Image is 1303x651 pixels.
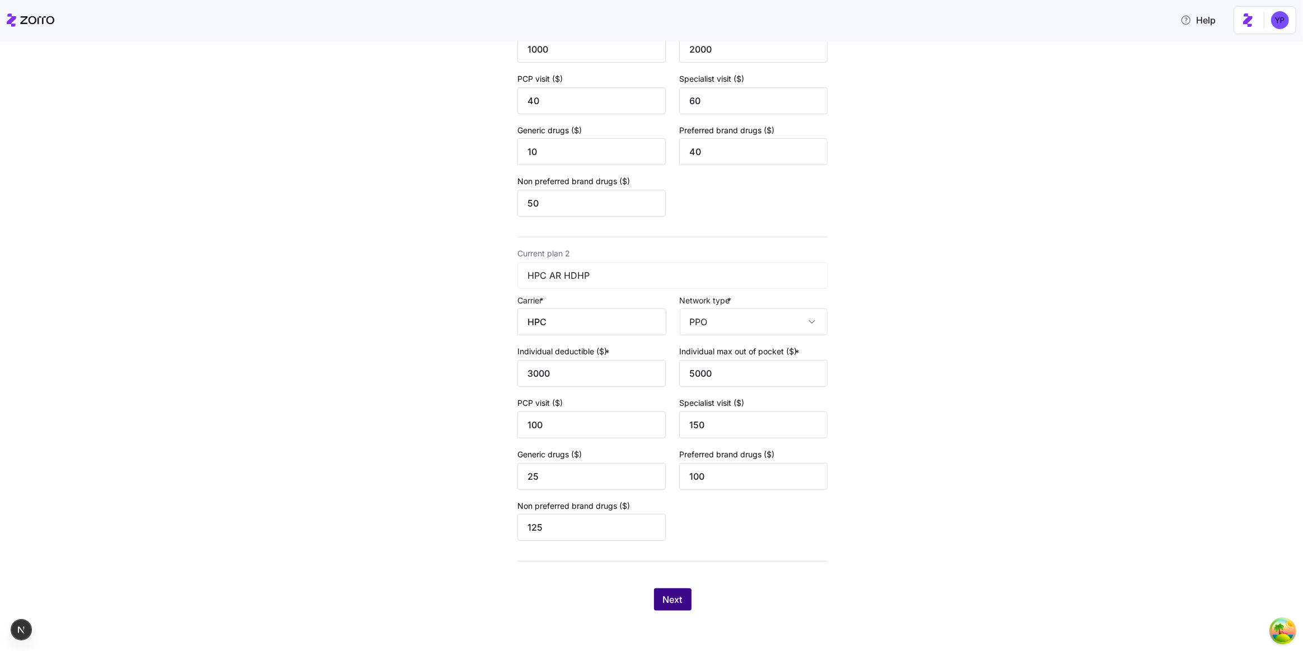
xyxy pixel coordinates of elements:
[679,397,744,409] label: Specialist visit ($)
[517,87,666,114] input: PCP visit ($)
[517,308,666,335] input: Carrier
[679,345,802,358] label: Individual max out of pocket ($)
[517,190,666,217] input: Non preferred brand drugs ($)
[1171,9,1225,31] button: Help
[679,138,828,165] input: Preferred brand drugs ($)
[654,588,692,611] button: Next
[517,247,570,260] label: Current plan 2
[517,448,582,461] label: Generic drugs ($)
[517,500,630,512] label: Non preferred brand drugs ($)
[1271,11,1289,29] img: c96db68502095cbe13deb370068b0a9f
[680,308,828,335] input: Network type
[1180,13,1216,27] span: Help
[679,463,828,490] input: Preferred brand drugs ($)
[517,294,546,307] label: Carrier
[679,360,828,387] input: Individual max out of pocket ($)
[517,514,666,541] input: Non preferred brand drugs ($)
[517,397,563,409] label: PCP visit ($)
[517,411,666,438] input: PCP visit ($)
[663,593,683,606] span: Next
[517,463,666,490] input: Generic drugs ($)
[1272,620,1294,642] button: Open Tanstack query devtools
[679,124,774,137] label: Preferred brand drugs ($)
[517,175,630,188] label: Non preferred brand drugs ($)
[679,448,774,461] label: Preferred brand drugs ($)
[517,73,563,85] label: PCP visit ($)
[679,87,828,114] input: Specialist visit ($)
[679,73,744,85] label: Specialist visit ($)
[517,345,612,358] label: Individual deductible ($)
[679,36,828,63] input: Individual max out of pocket ($)
[517,36,666,63] input: Individual deductible ($)
[517,138,666,165] input: Generic drugs ($)
[679,411,828,438] input: Specialist visit ($)
[517,124,582,137] label: Generic drugs ($)
[680,294,734,307] label: Network type
[517,360,666,387] input: Individual deductible ($)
